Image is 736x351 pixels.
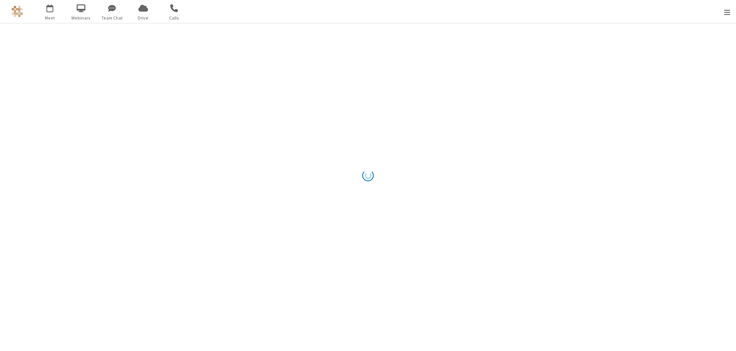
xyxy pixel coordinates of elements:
[67,15,95,21] span: Webinars
[160,15,189,21] span: Calls
[98,15,127,21] span: Team Chat
[36,15,64,21] span: Meet
[11,6,23,17] img: QA Selenium DO NOT DELETE OR CHANGE
[129,15,158,21] span: Drive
